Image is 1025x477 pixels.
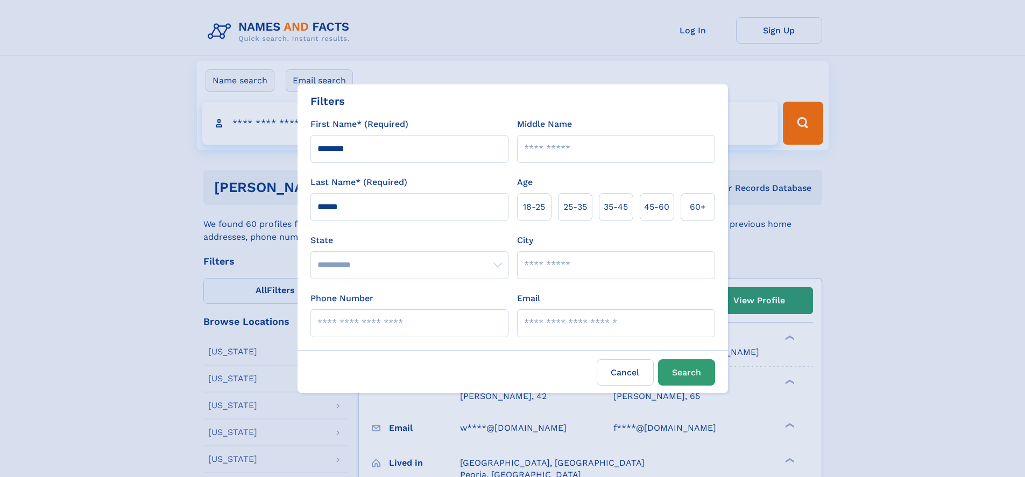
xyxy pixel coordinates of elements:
[517,176,533,189] label: Age
[644,201,669,213] span: 45‑60
[563,201,587,213] span: 25‑35
[597,359,654,386] label: Cancel
[690,201,706,213] span: 60+
[310,292,373,305] label: Phone Number
[310,234,508,247] label: State
[517,234,533,247] label: City
[658,359,715,386] button: Search
[517,292,540,305] label: Email
[310,118,408,131] label: First Name* (Required)
[310,93,345,109] div: Filters
[517,118,572,131] label: Middle Name
[523,201,545,213] span: 18‑25
[310,176,407,189] label: Last Name* (Required)
[604,201,628,213] span: 35‑45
